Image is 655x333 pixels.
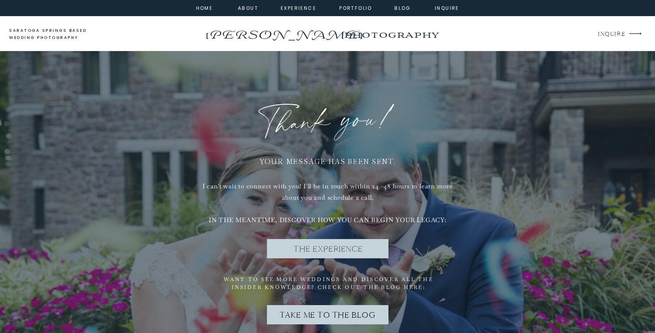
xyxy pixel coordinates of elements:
[272,309,383,319] a: Take me to the blog
[194,4,215,11] a: home
[198,181,457,233] a: I can't wait to connect with you! I'll be in touch within 24 -48 hours to learn more about you an...
[204,26,364,38] a: [PERSON_NAME]
[221,276,436,303] h2: Want to see more weddings and discover all the insider knowledge? Check out the blog here:
[233,157,422,174] a: Your message has been sent.
[281,4,313,11] a: experience
[293,243,363,254] a: THE EXPERIENCE
[233,99,422,153] h1: Thank you!
[238,4,256,11] a: about
[9,27,101,42] a: saratoga springs based wedding photography
[388,4,417,11] a: Blog
[598,29,624,40] a: INQUIRE
[339,4,373,11] a: portfolio
[329,24,454,45] a: photography
[433,4,461,11] a: inquire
